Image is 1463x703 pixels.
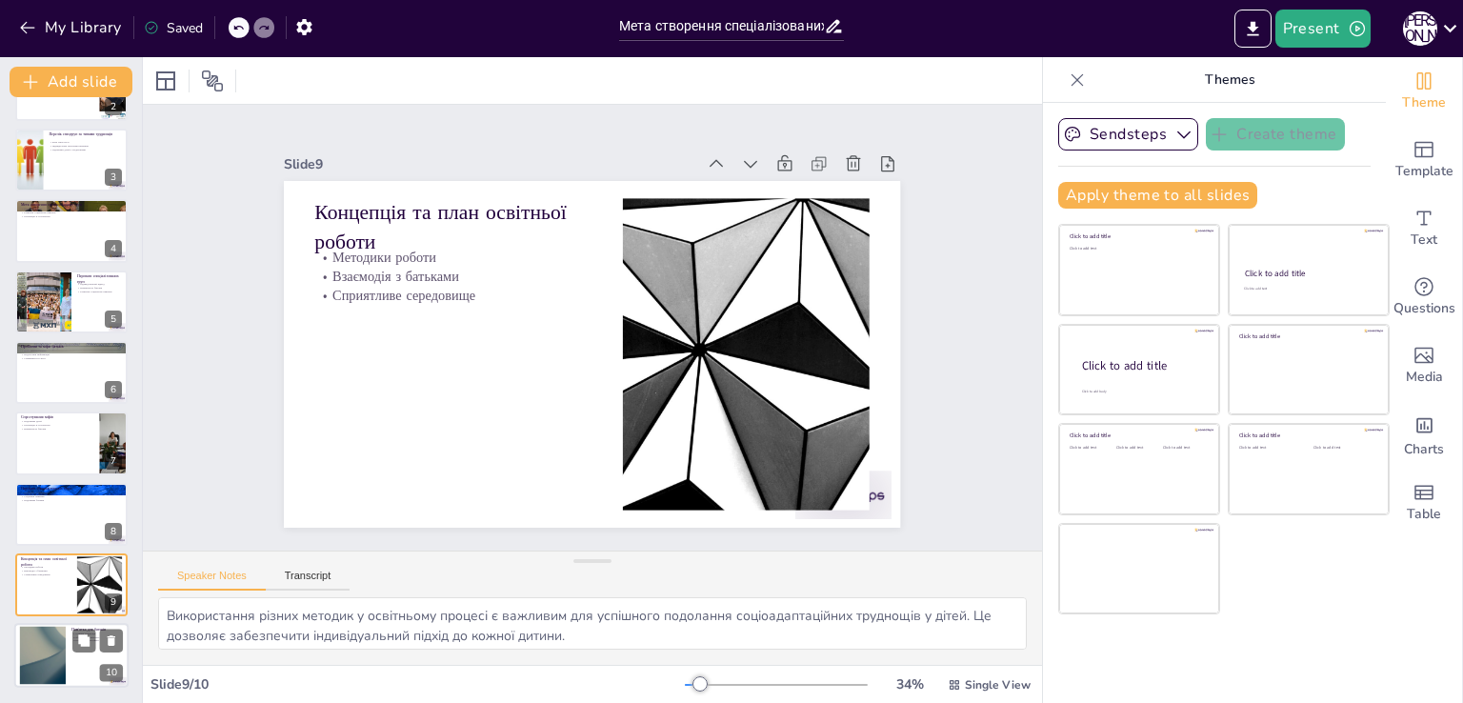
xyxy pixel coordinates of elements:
p: Активна співпраця [71,633,123,636]
div: 7 [15,412,128,474]
div: 34 % [887,675,932,693]
p: Сприятливе середовище [326,230,601,306]
p: Впевненість батьків [21,427,94,431]
div: 5 [105,311,122,328]
div: 4 [105,240,122,257]
div: Add images, graphics, shapes or video [1386,331,1462,400]
span: Media [1406,367,1443,388]
button: Н [PERSON_NAME] [1403,10,1437,48]
div: 8 [105,523,122,540]
p: Індивідуальний підхід [77,282,122,286]
div: Layout [150,66,181,96]
div: Click to add title [1239,332,1375,340]
p: Підтримка батьків [21,498,122,502]
div: 5 [15,271,128,333]
p: Взаємодія з батьками [21,569,71,572]
button: Transcript [266,570,351,591]
div: Click to add text [1116,446,1159,451]
p: Пам'ятка для батьків [71,627,123,633]
p: Підтримка дітей з труднощами [49,148,122,151]
div: Change the overall theme [1386,57,1462,126]
span: Theme [1402,92,1446,113]
p: Перелік спецгруп за типами труднощів [49,131,122,137]
p: Концепція та план освітньої роботи [336,144,619,258]
p: Спростування міфів [21,415,94,421]
p: Інтеграція в суспільство [21,214,122,218]
p: Розвиток соціальних навичок [21,211,122,215]
p: Переваги спеціалізованих груп [77,273,122,284]
div: 4 [15,199,128,262]
div: Click to add title [1070,232,1206,240]
div: Н [PERSON_NAME] [1403,11,1437,46]
p: Позитивна атмосфера [71,639,123,643]
div: Click to add title [1245,268,1372,279]
p: Побоювання батьків [21,350,122,353]
textarea: Використання різних методик у освітньому процесі є важливим для успішного подолання соціоадаптаці... [158,597,1027,650]
div: Click to add body [1082,389,1202,393]
div: 2 [105,98,122,115]
p: Методики роботи [21,566,71,570]
div: Click to add text [1239,446,1299,451]
div: Slide 9 / 10 [150,675,685,693]
span: Template [1395,161,1453,182]
div: 10 [14,624,129,689]
p: Розвиток соціальних навичок [77,290,122,293]
p: Сприйняття в групі [21,356,122,360]
div: Add text boxes [1386,194,1462,263]
div: 7 [105,452,122,470]
div: Click to add title [1239,432,1375,439]
p: Підтримка дітей [21,208,122,211]
p: Різні типи груп [49,140,122,144]
button: Apply theme to all slides [1058,182,1257,209]
button: Speaker Notes [158,570,266,591]
div: 3 [105,169,122,186]
p: Інтеграція в суспільство [21,424,94,428]
div: Slide 9 [323,94,729,197]
div: 6 [105,381,122,398]
p: Емоційна стабільність [21,491,122,494]
p: Переваги спеціалізованих груп [21,486,122,492]
span: Text [1411,230,1437,251]
p: Соціальні навички [21,494,122,498]
p: Концепція та план освітньої роботи [21,556,71,567]
div: 3 [15,129,128,191]
p: Підтримка дітей [21,420,94,424]
div: 9 [105,593,122,611]
div: Add ready made slides [1386,126,1462,194]
button: Delete Slide [100,630,123,653]
p: Індивідуальні програми навчання [49,144,122,148]
p: Themes [1092,57,1367,103]
div: Add charts and graphs [1386,400,1462,469]
div: Click to add text [1163,446,1206,451]
span: Single View [965,677,1031,693]
button: Sendsteps [1058,118,1198,151]
div: Click to add title [1082,357,1204,373]
p: Недостатня інформація [21,352,122,356]
div: Click to add title [1070,432,1206,439]
div: 8 [15,483,128,546]
button: Duplicate Slide [72,630,95,653]
div: 10 [100,665,123,682]
button: Export to PowerPoint [1234,10,1272,48]
p: Мета створення спеціалізованих груп [21,202,122,208]
span: Charts [1404,439,1444,460]
div: Click to add text [1070,446,1112,451]
span: Position [201,70,224,92]
div: Click to add text [1313,446,1373,451]
p: Взаємодія з батьками [330,211,605,287]
button: Add slide [10,67,132,97]
button: My Library [14,12,130,43]
p: Проблеми та міфи батьків [21,344,122,350]
button: Present [1275,10,1371,48]
p: Методики роботи [333,191,609,268]
input: Insert title [619,12,824,40]
div: Get real-time input from your audience [1386,263,1462,331]
p: Обговорення прогресу [71,635,123,639]
div: 6 [15,341,128,404]
span: Table [1407,504,1441,525]
div: Click to add text [1244,287,1371,291]
span: Questions [1393,298,1455,319]
div: Add a table [1386,469,1462,537]
p: Сприятливе середовище [21,572,71,576]
div: Click to add text [1070,247,1206,251]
